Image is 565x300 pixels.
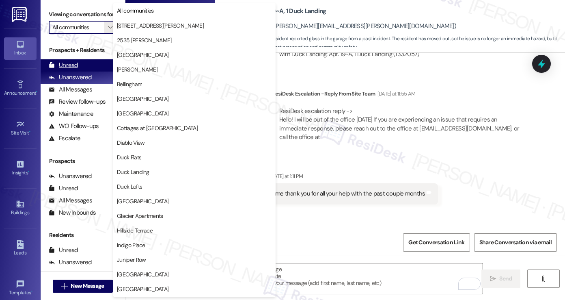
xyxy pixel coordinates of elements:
span: Cottages at [GEOGRAPHIC_DATA] [117,124,198,132]
img: ResiDesk Logo [12,7,28,22]
span: Duck Lofts [117,183,142,191]
span: 2535 [PERSON_NAME] [117,36,171,44]
div: Escalate [49,134,80,143]
div: Tagged as: [227,204,438,216]
i:  [108,24,112,30]
a: Templates • [4,277,37,299]
span: Indigo Place [117,241,145,249]
span: Share Conversation via email [479,238,552,247]
div: ResiDesk escalation reply -> Hello! I will be out of the office [DATE] If you are experiencing an... [279,107,520,141]
div: Review follow-ups [49,98,106,106]
div: All Messages [49,85,92,94]
div: Prospects + Residents [41,46,125,54]
input: All communities [52,21,104,34]
textarea: To enrich screen reader interactions, please activate Accessibility in Grammarly extension settings [221,263,483,294]
div: Unanswered [49,258,92,267]
div: All Messages [49,270,92,279]
span: • [29,129,30,135]
div: New Inbounds [49,209,96,217]
div: Unread [49,61,78,70]
i:  [490,276,496,282]
span: [STREET_ADDRESS][PERSON_NAME] [117,22,204,30]
span: Hillside Terrace [117,226,153,235]
span: Duck Flats [117,153,141,161]
div: [DATE] at 11:55 AM [375,89,416,98]
div: [PERSON_NAME]. ([PERSON_NAME][EMAIL_ADDRESS][PERSON_NAME][DOMAIN_NAME]) [219,22,456,30]
span: All communities [117,7,154,15]
span: [GEOGRAPHIC_DATA] [117,197,168,205]
span: Send [499,274,512,283]
a: Site Visit • [4,117,37,139]
button: Share Conversation via email [474,233,557,252]
span: Bellingham [117,80,142,88]
span: New Message [71,282,104,290]
div: Unread [49,184,78,193]
span: • [36,89,37,95]
span: Glacier Apartments [117,212,163,220]
div: [PERSON_NAME] [227,172,438,183]
div: Unanswered [49,172,92,180]
span: [GEOGRAPHIC_DATA] [117,285,168,293]
span: Duck Landing [117,168,149,176]
div: Of course, anytime thank you for all your help with the past couple months [234,189,425,198]
span: Juniper Row [117,256,146,264]
span: [GEOGRAPHIC_DATA] [117,51,168,59]
div: [DATE] at 1:11 PM [267,172,303,180]
div: ResiDesk Escalation - Reply From Site Team [272,89,530,101]
button: Get Conversation Link [403,233,470,252]
div: Unread [49,246,78,254]
a: Buildings [4,197,37,219]
span: • [31,289,32,294]
a: Insights • [4,157,37,179]
span: Get Conversation Link [408,238,464,247]
span: • [28,169,29,174]
div: Prospects [41,157,125,165]
span: [GEOGRAPHIC_DATA] [117,270,168,278]
span: [PERSON_NAME] [117,65,157,74]
span: Diablo View [117,139,144,147]
i:  [61,283,67,289]
a: Leads [4,237,37,259]
label: Viewing conversations for [49,8,117,21]
div: WO Follow-ups [49,122,99,130]
button: Send [481,270,521,288]
button: New Message [53,280,113,293]
div: Residents [41,231,125,239]
span: : The resident reported glass in the garage from a past incident. The resident has moved out, so ... [219,35,565,52]
span: [GEOGRAPHIC_DATA] [117,109,168,117]
div: Maintenance [49,110,93,118]
i:  [540,276,546,282]
a: Inbox [4,37,37,59]
div: Unanswered [49,73,92,82]
div: All Messages [49,196,92,205]
span: [GEOGRAPHIC_DATA] [117,95,168,103]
